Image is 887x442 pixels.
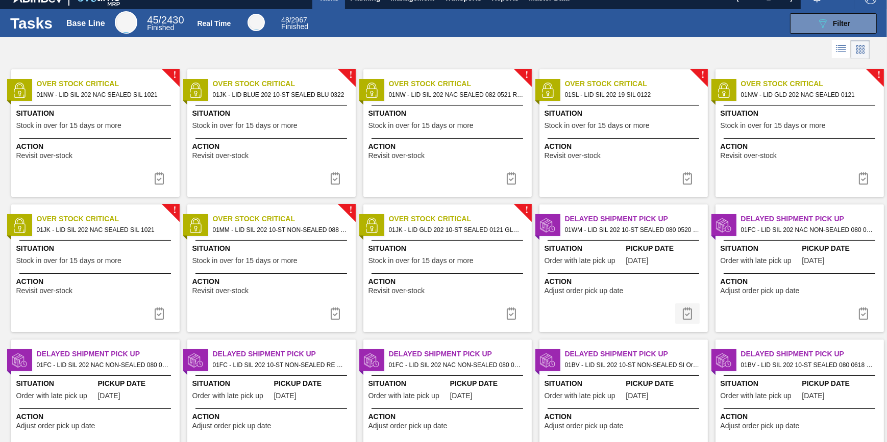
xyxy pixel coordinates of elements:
[98,392,120,400] span: 08/19/2025
[323,168,348,189] div: Complete task: 6836294
[147,14,158,25] span: 45
[368,422,448,430] span: Adjust order pick up date
[851,303,876,324] div: Complete task: 6833894
[545,392,615,400] span: Order with late pick up
[323,303,348,324] div: Complete task: 6836887
[16,122,121,129] span: Stock in over for 15 days or more
[540,353,555,368] img: status
[281,22,308,31] span: Finished
[147,168,171,189] div: Complete task: 6836293
[147,303,171,324] div: Complete task: 6836840
[192,243,353,254] span: Situation
[147,303,171,324] button: icon-task complete
[716,353,731,368] img: status
[545,243,624,254] span: Situation
[832,40,851,59] div: List Vision
[499,303,524,324] button: icon-task complete
[565,359,700,371] span: 01BV - LID SIL 202 10-ST NON-SEALED SI Order - 772039
[16,276,177,287] span: Action
[802,378,881,389] span: Pickup Date
[274,378,353,389] span: Pickup Date
[525,206,528,214] span: !
[851,168,876,189] button: icon-task complete
[368,122,474,129] span: Stock in over for 15 days or more
[741,79,884,89] span: Over Stock Critical
[364,83,379,98] img: status
[281,16,289,24] span: 48
[721,287,800,295] span: Adjust order pick up date
[701,71,704,79] span: !
[16,287,72,295] span: Revisit over-stock
[115,11,137,34] div: Base Line
[802,257,825,265] span: 08/19/2025
[525,71,528,79] span: !
[565,349,708,359] span: Delayed Shipment Pick Up
[545,122,650,129] span: Stock in over for 15 days or more
[540,218,555,233] img: status
[274,392,297,400] span: 08/19/2025
[37,349,180,359] span: Delayed Shipment Pick Up
[66,19,105,28] div: Base Line
[389,349,532,359] span: Delayed Shipment Pick Up
[368,152,425,160] span: Revisit over-stock
[16,422,95,430] span: Adjust order pick up date
[721,411,881,422] span: Action
[147,23,174,32] span: Finished
[12,83,27,98] img: status
[721,108,881,119] span: Situation
[192,422,272,430] span: Adjust order pick up date
[368,108,529,119] span: Situation
[16,411,177,422] span: Action
[505,307,518,320] img: icon-task complete
[16,108,177,119] span: Situation
[16,141,177,152] span: Action
[716,218,731,233] img: status
[741,349,884,359] span: Delayed Shipment Pick Up
[565,89,700,100] span: 01SL - LID SIL 202 19 SIL 0122
[329,307,341,320] img: icon-task complete
[741,224,876,236] span: 01FC - LID SIL 202 NAC NON-SEALED 080 0514 SIL Order - 772016
[281,17,308,30] div: Real Time
[153,172,165,185] img: icon-task complete
[323,168,348,189] button: icon-task complete
[248,14,265,31] div: Real Time
[364,353,379,368] img: status
[721,257,792,265] span: Order with late pick up
[213,89,348,100] span: 01JK - LID BLUE 202 10-ST SEALED BLU 0322
[857,172,870,185] img: icon-task complete
[16,152,72,160] span: Revisit over-stock
[16,257,121,265] span: Stock in over for 15 days or more
[545,257,615,265] span: Order with late pick up
[681,172,694,185] img: icon-task complete
[565,224,700,236] span: 01WM - LID SIL 202 10-ST SEALED 080 0520 PNK NE Order - 771891
[389,224,524,236] span: 01JK - LID GLD 202 10-ST SEALED 0121 GLD BALL 0
[626,243,705,254] span: Pickup Date
[323,303,348,324] button: icon-task complete
[147,14,184,25] span: / 2430
[545,422,624,430] span: Adjust order pick up date
[545,411,705,422] span: Action
[192,378,272,389] span: Situation
[213,79,356,89] span: Over Stock Critical
[368,257,474,265] span: Stock in over for 15 days or more
[499,168,524,189] div: Complete task: 6836388
[716,83,731,98] img: status
[192,257,298,265] span: Stock in over for 15 days or more
[16,392,87,400] span: Order with late pick up
[721,276,881,287] span: Action
[626,378,705,389] span: Pickup Date
[545,108,705,119] span: Situation
[851,168,876,189] div: Complete task: 6836457
[545,141,705,152] span: Action
[349,71,352,79] span: !
[16,378,95,389] span: Situation
[545,152,601,160] span: Revisit over-stock
[281,16,307,24] span: / 2967
[12,353,27,368] img: status
[790,13,877,34] button: Filter
[213,214,356,224] span: Over Stock Critical
[349,206,352,214] span: !
[545,276,705,287] span: Action
[389,359,524,371] span: 01FC - LID SIL 202 NAC NON-SEALED 080 0215 RED Order - 772019
[721,152,777,160] span: Revisit over-stock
